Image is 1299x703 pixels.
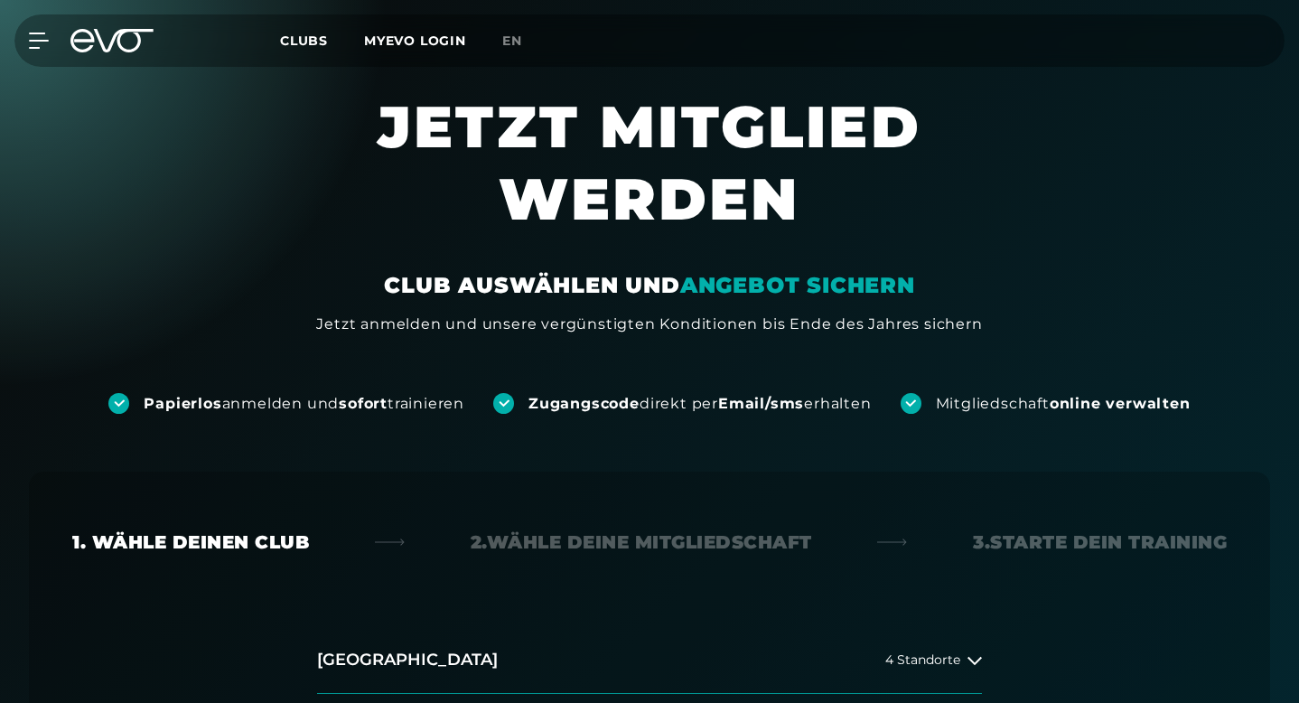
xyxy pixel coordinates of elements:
[680,272,915,298] em: ANGEBOT SICHERN
[317,627,982,694] button: [GEOGRAPHIC_DATA]4 Standorte
[502,33,522,49] span: en
[718,395,804,412] strong: Email/sms
[144,394,464,414] div: anmelden und trainieren
[936,394,1191,414] div: Mitgliedschaft
[502,31,544,52] a: en
[471,530,812,555] div: 2. Wähle deine Mitgliedschaft
[280,32,364,49] a: Clubs
[234,90,1065,271] h1: JETZT MITGLIED WERDEN
[144,395,221,412] strong: Papierlos
[317,649,498,671] h2: [GEOGRAPHIC_DATA]
[316,314,982,335] div: Jetzt anmelden und unsere vergünstigten Konditionen bis Ende des Jahres sichern
[364,33,466,49] a: MYEVO LOGIN
[280,33,328,49] span: Clubs
[528,395,640,412] strong: Zugangscode
[1050,395,1191,412] strong: online verwalten
[384,271,914,300] div: CLUB AUSWÄHLEN UND
[339,395,388,412] strong: sofort
[973,530,1227,555] div: 3. Starte dein Training
[885,653,960,667] span: 4 Standorte
[72,530,309,555] div: 1. Wähle deinen Club
[528,394,871,414] div: direkt per erhalten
